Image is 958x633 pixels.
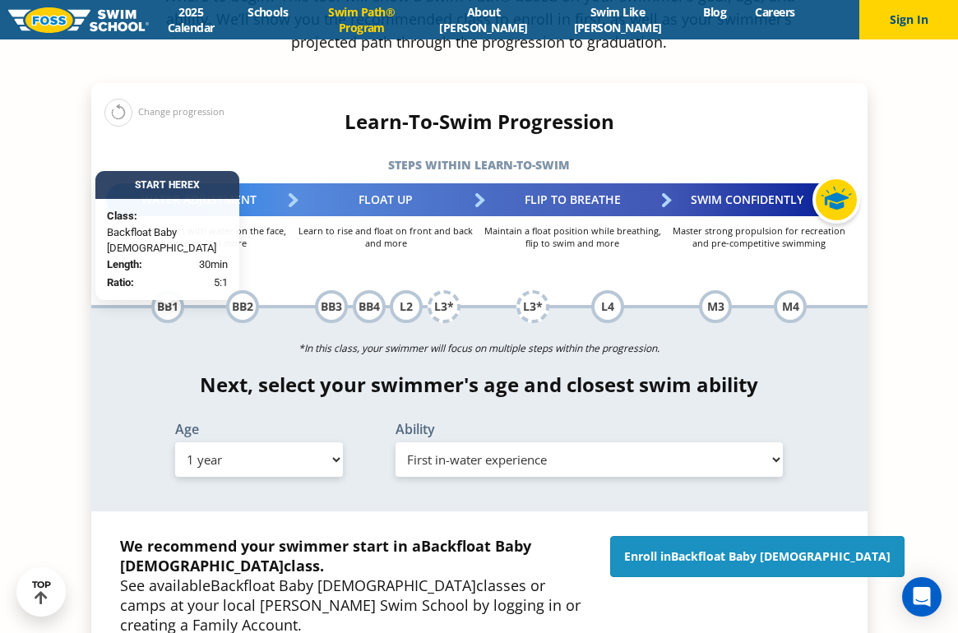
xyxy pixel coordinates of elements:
[91,110,868,133] h4: Learn-To-Swim Progression
[120,536,531,575] span: Backfloat Baby [DEMOGRAPHIC_DATA]
[303,4,421,35] a: Swim Path® Program
[107,258,142,270] strong: Length:
[774,290,807,323] div: M4
[151,290,184,323] div: BB1
[199,256,228,273] span: 30min
[666,183,853,216] div: Swim Confidently
[107,276,134,289] strong: Ratio:
[610,536,905,577] a: Enroll inBackfloat Baby [DEMOGRAPHIC_DATA]
[293,183,479,216] div: Float Up
[95,171,239,199] div: Start Here
[479,224,666,249] p: Maintain a float position while breathing, flip to swim and more
[149,4,234,35] a: 2025 Calendar
[546,4,689,35] a: Swim Like [PERSON_NAME]
[671,548,891,564] span: Backfloat Baby [DEMOGRAPHIC_DATA]
[107,224,228,256] span: Backfloat Baby [DEMOGRAPHIC_DATA]
[666,224,853,249] p: Master strong propulsion for recreation and pre-competitive swimming
[902,577,942,617] div: Open Intercom Messenger
[8,7,149,33] img: FOSS Swim School Logo
[211,575,476,595] span: Backfloat Baby [DEMOGRAPHIC_DATA]
[699,290,732,323] div: M3
[226,290,259,323] div: BB2
[353,290,386,323] div: BB4
[396,423,784,436] label: Ability
[104,98,224,127] div: Change progression
[689,4,741,20] a: Blog
[214,275,228,291] span: 5:1
[293,224,479,249] p: Learn to rise and float on front and back and more
[91,154,868,177] h5: Steps within Learn-to-Swim
[741,4,809,20] a: Careers
[591,290,624,323] div: L4
[390,290,423,323] div: L2
[91,373,868,396] h4: Next, select your swimmer's age and closest swim ability
[175,423,343,436] label: Age
[421,4,546,35] a: About [PERSON_NAME]
[193,179,200,191] span: X
[234,4,303,20] a: Schools
[315,290,348,323] div: BB3
[120,536,531,575] strong: We recommend your swimmer start in a class.
[32,580,51,605] div: TOP
[107,210,137,222] strong: Class:
[91,337,868,360] p: *In this class, your swimmer will focus on multiple steps within the progression.
[479,183,666,216] div: Flip to Breathe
